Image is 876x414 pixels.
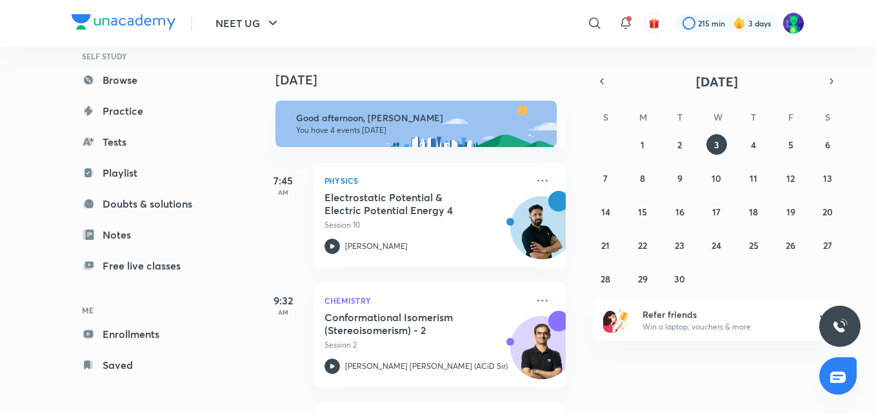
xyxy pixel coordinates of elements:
abbr: Thursday [751,111,756,123]
h6: SELF STUDY [72,45,221,67]
abbr: September 12, 2025 [786,172,795,184]
abbr: September 26, 2025 [786,239,795,251]
abbr: September 2, 2025 [677,139,682,151]
abbr: September 4, 2025 [751,139,756,151]
abbr: September 8, 2025 [640,172,645,184]
h5: Conformational Isomerism (Stereoisomerism) - 2 [324,311,485,337]
button: September 20, 2025 [817,201,838,222]
img: streak [733,17,746,30]
abbr: September 7, 2025 [603,172,608,184]
img: afternoon [275,101,557,147]
button: September 7, 2025 [595,168,616,188]
button: September 11, 2025 [743,168,764,188]
a: Enrollments [72,321,221,347]
abbr: September 13, 2025 [823,172,832,184]
button: September 19, 2025 [781,201,801,222]
abbr: September 19, 2025 [786,206,795,218]
button: September 12, 2025 [781,168,801,188]
button: September 14, 2025 [595,201,616,222]
h5: 9:32 [257,293,309,308]
button: September 2, 2025 [670,134,690,155]
button: September 28, 2025 [595,268,616,289]
abbr: Sunday [603,111,608,123]
abbr: September 9, 2025 [677,172,682,184]
button: September 9, 2025 [670,168,690,188]
img: Avatar [511,323,573,385]
p: Chemistry [324,293,527,308]
abbr: September 14, 2025 [601,206,610,218]
a: Notes [72,222,221,248]
abbr: September 21, 2025 [601,239,610,251]
h6: Refer friends [642,308,801,321]
button: September 8, 2025 [632,168,653,188]
h5: Electrostatic Potential & Electric Potential Energy 4 [324,191,485,217]
button: September 1, 2025 [632,134,653,155]
abbr: September 30, 2025 [674,273,685,285]
img: Kaushiki Srivastava [782,12,804,34]
button: September 25, 2025 [743,235,764,255]
abbr: Saturday [825,111,830,123]
abbr: September 15, 2025 [638,206,647,218]
abbr: September 25, 2025 [749,239,759,251]
p: Win a laptop, vouchers & more [642,321,801,333]
button: September 16, 2025 [670,201,690,222]
button: September 13, 2025 [817,168,838,188]
abbr: September 22, 2025 [638,239,647,251]
button: September 27, 2025 [817,235,838,255]
button: [DATE] [611,72,822,90]
abbr: September 27, 2025 [823,239,832,251]
abbr: September 1, 2025 [641,139,644,151]
abbr: Tuesday [677,111,682,123]
a: Playlist [72,160,221,186]
p: Physics [324,173,527,188]
abbr: September 23, 2025 [675,239,684,251]
a: Browse [72,67,221,93]
button: September 21, 2025 [595,235,616,255]
img: referral [603,307,629,333]
abbr: September 18, 2025 [749,206,758,218]
img: Avatar [511,203,573,265]
h5: 7:45 [257,173,309,188]
button: September 26, 2025 [781,235,801,255]
abbr: Monday [639,111,647,123]
abbr: September 10, 2025 [712,172,721,184]
abbr: September 11, 2025 [750,172,757,184]
abbr: September 16, 2025 [675,206,684,218]
img: Company Logo [72,14,175,30]
p: Session 2 [324,339,527,351]
img: avatar [648,17,660,29]
button: September 5, 2025 [781,134,801,155]
button: September 24, 2025 [706,235,727,255]
a: Tests [72,129,221,155]
p: [PERSON_NAME] [345,241,408,252]
a: Practice [72,98,221,124]
button: September 29, 2025 [632,268,653,289]
img: ttu [832,319,848,334]
button: September 18, 2025 [743,201,764,222]
p: You have 4 events [DATE] [296,125,545,135]
button: September 22, 2025 [632,235,653,255]
p: Session 10 [324,219,527,231]
p: AM [257,308,309,316]
abbr: Wednesday [713,111,722,123]
abbr: September 24, 2025 [712,239,721,251]
abbr: September 28, 2025 [601,273,610,285]
span: [DATE] [696,73,738,90]
a: Free live classes [72,253,221,279]
button: NEET UG [208,10,288,36]
button: September 17, 2025 [706,201,727,222]
abbr: September 5, 2025 [788,139,793,151]
h6: Good afternoon, [PERSON_NAME] [296,112,545,124]
abbr: September 6, 2025 [825,139,830,151]
button: September 3, 2025 [706,134,727,155]
abbr: September 3, 2025 [714,139,719,151]
button: September 23, 2025 [670,235,690,255]
a: Doubts & solutions [72,191,221,217]
h6: ME [72,299,221,321]
abbr: September 17, 2025 [712,206,721,218]
button: September 4, 2025 [743,134,764,155]
a: Company Logo [72,14,175,33]
a: Saved [72,352,221,378]
p: [PERSON_NAME] [PERSON_NAME] (ACiD Sir) [345,360,508,372]
h4: [DATE] [275,72,579,88]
